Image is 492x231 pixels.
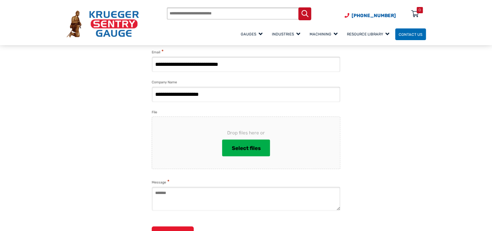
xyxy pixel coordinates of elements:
img: Krueger Sentry Gauge [67,11,139,37]
a: Contact Us [395,28,426,41]
a: Resource Library [343,27,395,41]
label: Message [152,179,170,185]
a: Gauges [237,27,268,41]
label: Email [152,49,164,55]
span: Drop files here or [165,129,327,136]
span: Industries [272,32,300,36]
span: Gauges [241,32,263,36]
span: Contact Us [399,32,422,36]
label: Company Name [152,79,177,85]
span: [PHONE_NUMBER] [352,13,396,18]
span: Resource Library [347,32,389,36]
span: Machining [310,32,338,36]
a: Machining [306,27,343,41]
a: Phone Number (920) 434-8860 [345,12,396,19]
button: select files, file [222,139,270,156]
div: 0 [418,7,421,13]
label: File [152,109,157,115]
a: Industries [268,27,306,41]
